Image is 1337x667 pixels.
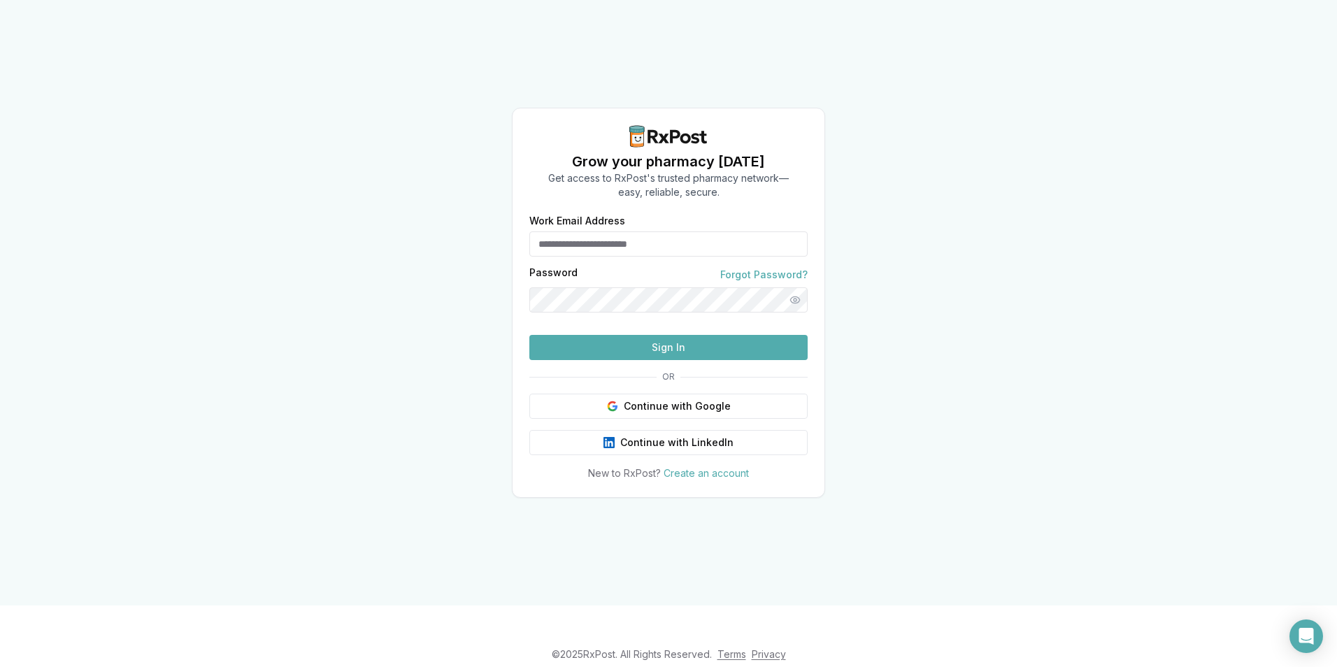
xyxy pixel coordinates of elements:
span: New to RxPost? [588,467,661,479]
button: Continue with Google [529,394,808,419]
button: Continue with LinkedIn [529,430,808,455]
a: Forgot Password? [720,268,808,282]
button: Sign In [529,335,808,360]
img: LinkedIn [603,437,615,448]
a: Terms [717,648,746,660]
h1: Grow your pharmacy [DATE] [548,152,789,171]
p: Get access to RxPost's trusted pharmacy network— easy, reliable, secure. [548,171,789,199]
img: Google [607,401,618,412]
a: Privacy [752,648,786,660]
a: Create an account [664,467,749,479]
label: Password [529,268,578,282]
button: Show password [782,287,808,313]
span: OR [657,371,680,382]
label: Work Email Address [529,216,808,226]
div: Open Intercom Messenger [1289,619,1323,653]
img: RxPost Logo [624,125,713,148]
